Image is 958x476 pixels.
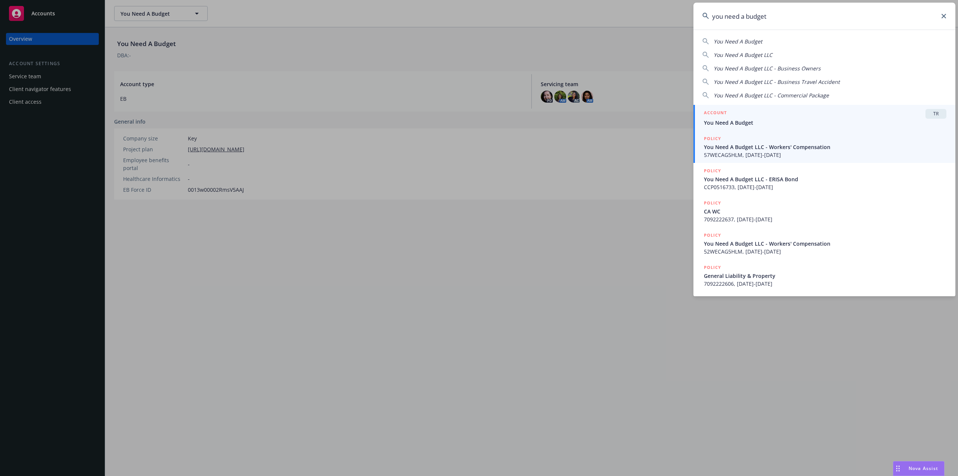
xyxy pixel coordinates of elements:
span: General Liability & Property [704,272,946,280]
span: You Need A Budget LLC - Business Owners [714,65,821,72]
span: You Need A Budget [714,38,762,45]
h5: POLICY [704,264,721,271]
span: CCP0516733, [DATE]-[DATE] [704,183,946,191]
span: You Need A Budget LLC - Business Travel Accident [714,78,840,85]
a: POLICYYou Need A Budget LLC - ERISA BondCCP0516733, [DATE]-[DATE] [693,163,955,195]
h5: POLICY [704,199,721,207]
div: Drag to move [893,461,903,476]
span: CA WC [704,207,946,215]
a: POLICYCA WC7092222637, [DATE]-[DATE] [693,195,955,227]
a: ACCOUNTTRYou Need A Budget [693,105,955,131]
button: Nova Assist [893,461,945,476]
a: POLICYYou Need A Budget LLC - Workers' Compensation57WECAG5HLM, [DATE]-[DATE] [693,131,955,163]
a: POLICYYou Need A Budget LLC - Workers' Compensation52WECAG5HLM, [DATE]-[DATE] [693,227,955,260]
h5: ACCOUNT [704,109,727,118]
span: TR [928,110,943,117]
span: 52WECAG5HLM, [DATE]-[DATE] [704,248,946,255]
span: You Need A Budget LLC - Workers' Compensation [704,240,946,248]
span: 7092222637, [DATE]-[DATE] [704,215,946,223]
span: 7092222606, [DATE]-[DATE] [704,280,946,288]
span: 57WECAG5HLM, [DATE]-[DATE] [704,151,946,159]
h5: POLICY [704,135,721,142]
input: Search... [693,3,955,30]
span: You Need A Budget LLC - Workers' Compensation [704,143,946,151]
h5: POLICY [704,231,721,239]
h5: POLICY [704,167,721,175]
span: You Need A Budget LLC - ERISA Bond [704,175,946,183]
span: You Need A Budget [704,119,946,127]
span: You Need A Budget LLC - Commercial Package [714,92,829,99]
span: You Need A Budget LLC [714,51,772,58]
a: POLICYGeneral Liability & Property7092222606, [DATE]-[DATE] [693,260,955,292]
span: Nova Assist [909,465,938,472]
